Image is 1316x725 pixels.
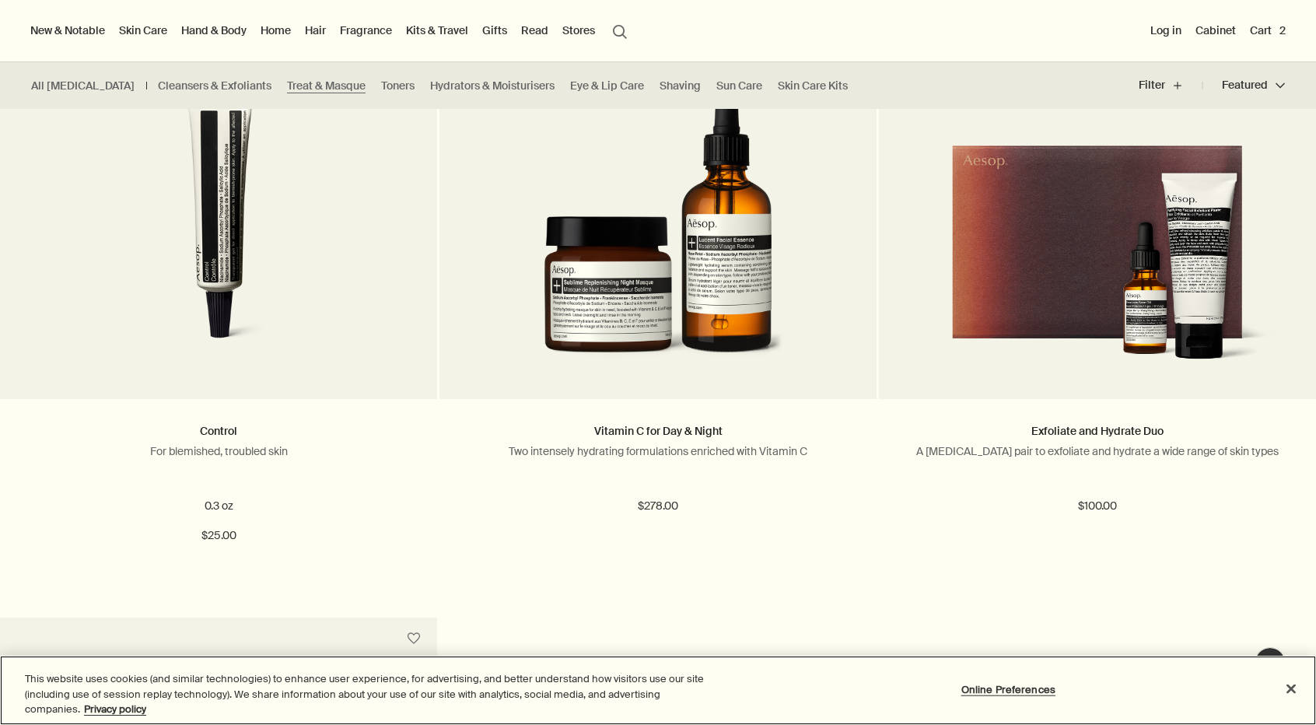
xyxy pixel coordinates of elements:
[902,139,1293,377] img: A facial exfoliant and oil alongside a recycled cardboard gift box.
[879,88,1316,399] a: A facial exfoliant and oil alongside a recycled cardboard gift box.
[1078,497,1117,516] span: $100.00
[531,88,785,376] img: Vitamin C for Day & Night: Lucent Facial Concentrate and Sublime Replenishing Night Masque
[84,702,146,716] a: More information about your privacy, opens in a new tab
[201,527,236,545] span: $25.00
[116,20,170,40] a: Skin Care
[1247,20,1289,40] button: Cart2
[479,20,510,40] a: Gifts
[54,88,383,376] img: Control in plastic tube
[430,79,555,93] a: Hydrators & Moisturisers
[1192,20,1239,40] a: Cabinet
[23,444,414,458] p: For blemished, troubled skin
[337,20,395,40] a: Fragrance
[381,79,415,93] a: Toners
[778,79,848,93] a: Skin Care Kits
[287,79,366,93] a: Treat & Masque
[1031,424,1164,438] a: Exfoliate and Hydrate Duo
[1274,671,1308,706] button: Close
[518,20,551,40] a: Read
[660,79,701,93] a: Shaving
[439,88,877,399] a: Vitamin C for Day & Night: Lucent Facial Concentrate and Sublime Replenishing Night Masque
[594,424,723,438] a: Vitamin C for Day & Night
[25,671,724,717] div: This website uses cookies (and similar technologies) to enhance user experience, for advertising,...
[1147,20,1185,40] button: Log in
[200,424,237,438] a: Control
[158,79,271,93] a: Cleansers & Exfoliants
[716,79,762,93] a: Sun Care
[302,20,329,40] a: Hair
[257,20,294,40] a: Home
[960,674,1057,705] button: Online Preferences, Opens the preference center dialog
[638,497,678,516] span: $278.00
[27,20,108,40] button: New & Notable
[403,20,471,40] a: Kits & Travel
[570,79,644,93] a: Eye & Lip Care
[178,20,250,40] a: Hand & Body
[559,20,598,40] button: Stores
[400,625,428,653] button: Save to cabinet
[1202,67,1285,104] button: Featured
[1255,647,1286,678] button: Live Assistance
[1139,67,1202,104] button: Filter
[606,16,634,45] button: Open search
[463,444,853,458] p: Two intensely hydrating formulations enriched with Vitamin C
[31,79,135,93] a: All [MEDICAL_DATA]
[902,444,1293,458] p: A [MEDICAL_DATA] pair to exfoliate and hydrate a wide range of skin types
